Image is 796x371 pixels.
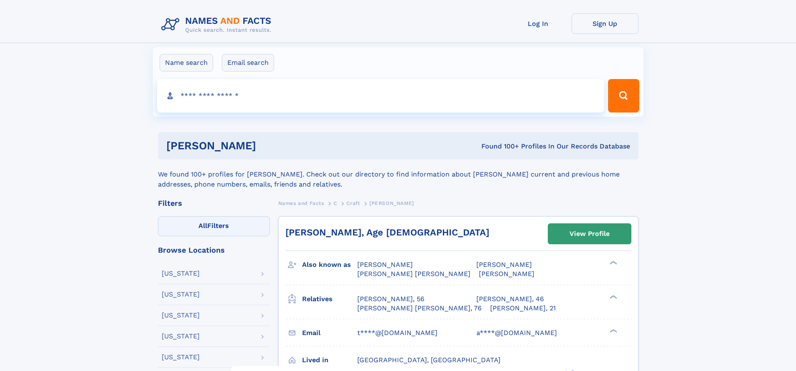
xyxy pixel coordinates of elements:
[278,198,324,208] a: Names and Facts
[357,304,482,313] a: [PERSON_NAME] [PERSON_NAME], 76
[158,159,638,189] div: We found 100+ profiles for [PERSON_NAME]. Check out our directory to find information about [PERS...
[158,200,270,207] div: Filters
[608,79,639,113] button: Search Button
[479,270,534,278] span: [PERSON_NAME]
[158,13,278,36] img: Logo Names and Facts
[285,227,489,238] a: [PERSON_NAME], Age [DEMOGRAPHIC_DATA]
[162,312,200,319] div: [US_STATE]
[162,354,200,361] div: [US_STATE]
[302,292,357,306] h3: Relatives
[222,54,274,72] label: Email search
[608,328,618,333] div: ❯
[608,260,618,266] div: ❯
[302,326,357,340] h3: Email
[505,13,572,34] a: Log In
[157,79,605,113] input: search input
[333,198,337,208] a: C
[158,246,270,254] div: Browse Locations
[490,304,556,313] a: [PERSON_NAME], 21
[162,291,200,298] div: [US_STATE]
[162,333,200,340] div: [US_STATE]
[333,200,337,206] span: C
[160,54,213,72] label: Name search
[357,294,425,304] a: [PERSON_NAME], 56
[162,270,200,277] div: [US_STATE]
[608,294,618,299] div: ❯
[166,141,369,151] h1: [PERSON_NAME]
[357,261,413,269] span: [PERSON_NAME]
[369,142,630,151] div: Found 100+ Profiles In Our Records Database
[158,216,270,236] label: Filters
[476,294,544,304] a: [PERSON_NAME], 46
[302,258,357,272] h3: Also known as
[369,200,414,206] span: [PERSON_NAME]
[357,270,470,278] span: [PERSON_NAME] [PERSON_NAME]
[302,353,357,367] h3: Lived in
[198,222,207,230] span: All
[572,13,638,34] a: Sign Up
[570,224,610,243] div: View Profile
[346,200,360,206] span: Craft
[548,224,631,244] a: View Profile
[346,198,360,208] a: Craft
[357,356,501,364] span: [GEOGRAPHIC_DATA], [GEOGRAPHIC_DATA]
[476,261,532,269] span: [PERSON_NAME]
